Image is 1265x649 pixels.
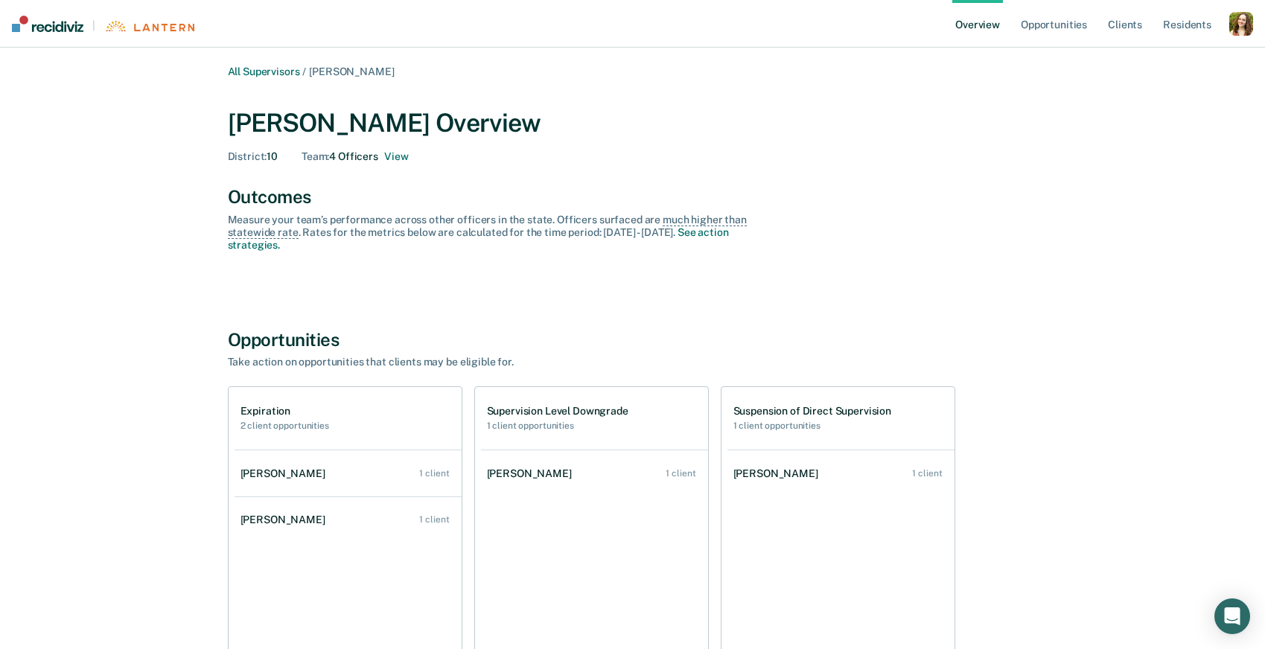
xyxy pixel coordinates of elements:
[228,108,1038,138] div: [PERSON_NAME] Overview
[384,150,408,163] button: 4 officers on Craig Gardner's Team
[12,16,83,32] img: Recidiviz
[240,421,329,431] h2: 2 client opportunities
[228,329,1038,351] div: Opportunities
[235,453,462,495] a: [PERSON_NAME] 1 client
[309,65,394,77] span: [PERSON_NAME]
[235,499,462,541] a: [PERSON_NAME] 1 client
[481,453,708,495] a: [PERSON_NAME] 1 client
[240,514,331,526] div: [PERSON_NAME]
[912,468,942,479] div: 1 client
[83,19,104,32] span: |
[104,21,194,32] img: Lantern
[228,214,749,251] div: Measure your team’s performance across other officer s in the state. Officer s surfaced are . Rat...
[228,65,300,77] a: All Supervisors
[733,405,892,418] h1: Suspension of Direct Supervision
[487,405,628,418] h1: Supervision Level Downgrade
[240,467,331,480] div: [PERSON_NAME]
[228,356,749,368] div: Take action on opportunities that clients may be eligible for.
[299,65,309,77] span: /
[666,468,695,479] div: 1 client
[240,405,329,418] h1: Expiration
[727,453,955,495] a: [PERSON_NAME] 1 client
[419,514,449,525] div: 1 client
[228,226,729,251] a: See action strategies.
[733,467,824,480] div: [PERSON_NAME]
[1214,598,1250,634] div: Open Intercom Messenger
[228,186,1038,208] div: Outcomes
[302,150,408,163] div: 4 Officers
[302,150,329,162] span: Team :
[487,467,578,480] div: [PERSON_NAME]
[228,150,278,163] div: 10
[228,150,267,162] span: District :
[419,468,449,479] div: 1 client
[487,421,628,431] h2: 1 client opportunities
[228,214,747,239] span: much higher than statewide rate
[12,16,194,32] a: |
[733,421,892,431] h2: 1 client opportunities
